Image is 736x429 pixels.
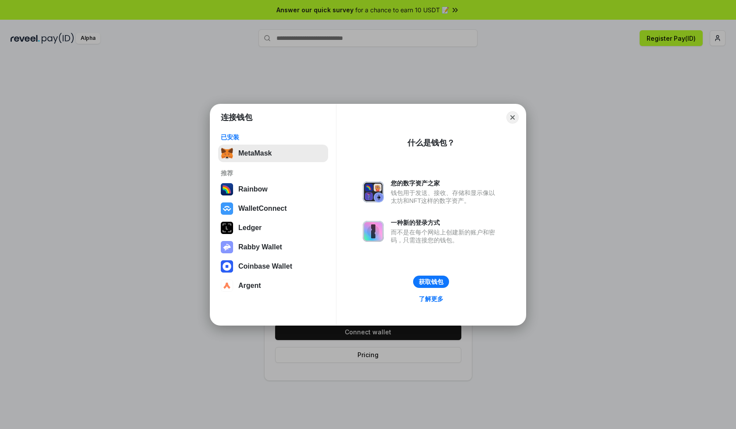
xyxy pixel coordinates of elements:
[238,224,262,232] div: Ledger
[218,258,328,275] button: Coinbase Wallet
[407,138,455,148] div: 什么是钱包？
[218,145,328,162] button: MetaMask
[218,277,328,294] button: Argent
[221,147,233,160] img: svg+xml,%3Csvg%20fill%3D%22none%22%20height%3D%2233%22%20viewBox%3D%220%200%2035%2033%22%20width%...
[221,183,233,195] img: svg+xml,%3Csvg%20width%3D%22120%22%20height%3D%22120%22%20viewBox%3D%220%200%20120%20120%22%20fil...
[363,181,384,202] img: svg+xml,%3Csvg%20xmlns%3D%22http%3A%2F%2Fwww.w3.org%2F2000%2Fsvg%22%20fill%3D%22none%22%20viewBox...
[221,169,326,177] div: 推荐
[221,202,233,215] img: svg+xml,%3Csvg%20width%3D%2228%22%20height%3D%2228%22%20viewBox%3D%220%200%2028%2028%22%20fill%3D...
[238,185,268,193] div: Rainbow
[419,278,443,286] div: 获取钱包
[238,282,261,290] div: Argent
[413,276,449,288] button: 获取钱包
[391,219,499,227] div: 一种新的登录方式
[414,293,449,305] a: 了解更多
[363,221,384,242] img: svg+xml,%3Csvg%20xmlns%3D%22http%3A%2F%2Fwww.w3.org%2F2000%2Fsvg%22%20fill%3D%22none%22%20viewBox...
[391,179,499,187] div: 您的数字资产之家
[238,205,287,213] div: WalletConnect
[218,200,328,217] button: WalletConnect
[221,133,326,141] div: 已安装
[221,280,233,292] img: svg+xml,%3Csvg%20width%3D%2228%22%20height%3D%2228%22%20viewBox%3D%220%200%2028%2028%22%20fill%3D...
[506,111,519,124] button: Close
[218,238,328,256] button: Rabby Wallet
[238,243,282,251] div: Rabby Wallet
[218,219,328,237] button: Ledger
[391,189,499,205] div: 钱包用于发送、接收、存储和显示像以太坊和NFT这样的数字资产。
[419,295,443,303] div: 了解更多
[221,260,233,273] img: svg+xml,%3Csvg%20width%3D%2228%22%20height%3D%2228%22%20viewBox%3D%220%200%2028%2028%22%20fill%3D...
[238,149,272,157] div: MetaMask
[238,262,292,270] div: Coinbase Wallet
[221,112,252,123] h1: 连接钱包
[391,228,499,244] div: 而不是在每个网站上创建新的账户和密码，只需连接您的钱包。
[218,181,328,198] button: Rainbow
[221,222,233,234] img: svg+xml,%3Csvg%20xmlns%3D%22http%3A%2F%2Fwww.w3.org%2F2000%2Fsvg%22%20width%3D%2228%22%20height%3...
[221,241,233,253] img: svg+xml,%3Csvg%20xmlns%3D%22http%3A%2F%2Fwww.w3.org%2F2000%2Fsvg%22%20fill%3D%22none%22%20viewBox...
